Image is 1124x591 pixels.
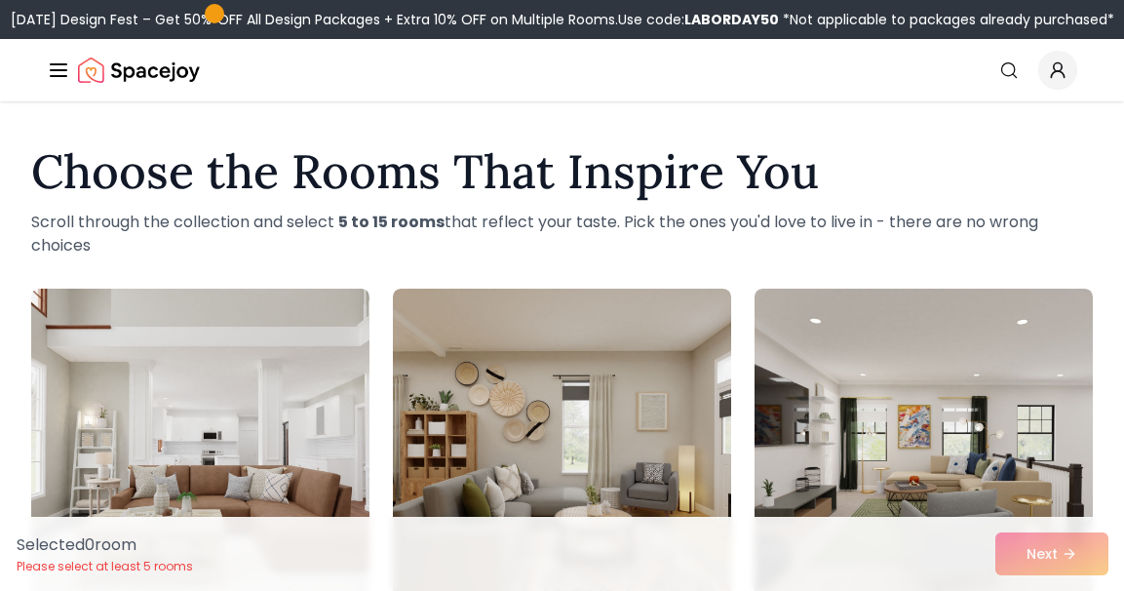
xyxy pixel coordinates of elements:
[47,39,1077,101] nav: Global
[17,559,193,574] p: Please select at least 5 rooms
[17,533,193,557] p: Selected 0 room
[31,211,1093,257] p: Scroll through the collection and select that reflect your taste. Pick the ones you'd love to liv...
[618,10,779,29] span: Use code:
[78,51,200,90] img: Spacejoy Logo
[779,10,1114,29] span: *Not applicable to packages already purchased*
[338,211,445,233] strong: 5 to 15 rooms
[31,148,1093,195] h1: Choose the Rooms That Inspire You
[684,10,779,29] b: LABORDAY50
[78,51,200,90] a: Spacejoy
[11,10,1114,29] div: [DATE] Design Fest – Get 50% OFF All Design Packages + Extra 10% OFF on Multiple Rooms.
